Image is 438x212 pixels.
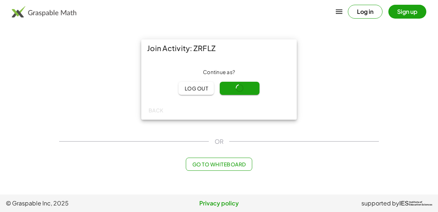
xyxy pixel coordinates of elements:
button: Go to Whiteboard [186,158,252,171]
span: supported by [361,199,399,208]
span: Go to Whiteboard [192,161,246,167]
button: Log out [178,82,214,95]
a: Privacy policy [148,199,290,208]
span: Institute of Education Sciences [409,201,432,206]
span: OR [215,137,223,146]
span: Log out [184,85,208,92]
div: Continue as ? [147,69,291,76]
a: IESInstitute ofEducation Sciences [399,199,432,208]
button: Sign up [388,5,426,19]
span: IES [399,200,409,207]
span: © Graspable Inc, 2025 [6,199,148,208]
button: Log in [348,5,383,19]
div: Join Activity: ZRFLZ [141,39,297,57]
